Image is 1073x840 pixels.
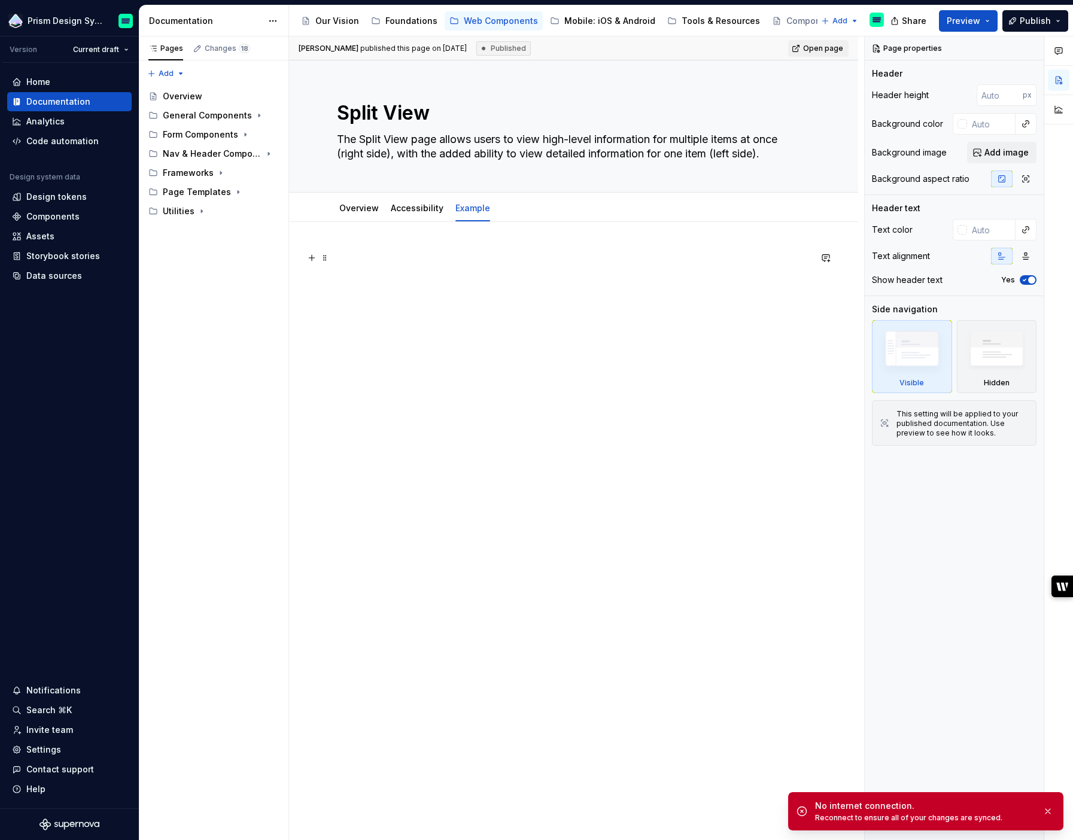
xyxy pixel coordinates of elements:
[339,203,379,213] a: Overview
[682,15,760,27] div: Tools & Resources
[26,744,61,756] div: Settings
[144,182,284,202] div: Page Templates
[7,207,132,226] a: Components
[26,76,50,88] div: Home
[870,13,884,27] img: Emiliano Rodriguez
[786,15,864,27] div: Component Status
[7,72,132,92] a: Home
[872,118,943,130] div: Background color
[163,205,194,217] div: Utilities
[872,320,952,393] div: Visible
[26,763,94,775] div: Contact support
[73,45,119,54] span: Current draft
[902,15,926,27] span: Share
[7,740,132,759] a: Settings
[896,409,1029,438] div: This setting will be applied to your published documentation. Use preview to see how it looks.
[296,11,364,31] a: Our Vision
[564,15,655,27] div: Mobile: iOS & Android
[148,44,183,53] div: Pages
[476,41,531,56] div: Published
[26,230,54,242] div: Assets
[26,684,81,696] div: Notifications
[335,99,808,127] textarea: Split View
[884,10,934,32] button: Share
[39,818,99,830] svg: Supernova Logo
[7,720,132,739] a: Invite team
[7,92,132,111] a: Documentation
[26,783,45,795] div: Help
[545,11,660,31] a: Mobile: iOS & Android
[872,89,929,101] div: Header height
[1001,275,1015,285] label: Yes
[386,195,448,220] div: Accessibility
[662,11,765,31] a: Tools & Resources
[239,44,250,53] span: 18
[163,129,238,141] div: Form Components
[366,11,442,31] a: Foundations
[163,148,262,160] div: Nav & Header Components
[832,16,847,26] span: Add
[872,202,920,214] div: Header text
[26,704,72,716] div: Search ⌘K
[26,724,73,736] div: Invite team
[872,250,930,262] div: Text alignment
[118,14,133,28] img: Emiliano Rodriguez
[315,15,359,27] div: Our Vision
[967,113,1016,135] input: Auto
[7,132,132,151] a: Code automation
[163,167,214,179] div: Frameworks
[144,202,284,221] div: Utilities
[335,195,384,220] div: Overview
[1002,10,1068,32] button: Publish
[464,15,538,27] div: Web Components
[984,147,1029,159] span: Add image
[335,130,808,163] textarea: The Split View page allows users to view high-level information for multiple items at once (right...
[872,147,947,159] div: Background image
[947,15,980,27] span: Preview
[2,8,136,34] button: Prism Design SystemEmiliano Rodriguez
[296,9,815,33] div: Page tree
[815,813,1033,823] div: Reconnect to ensure all of your changes are synced.
[455,203,490,213] a: Example
[159,69,174,78] span: Add
[1023,90,1032,100] p: px
[163,90,202,102] div: Overview
[7,227,132,246] a: Assets
[26,191,87,203] div: Design tokens
[872,274,943,286] div: Show header text
[26,270,82,282] div: Data sources
[803,44,843,53] span: Open page
[163,186,231,198] div: Page Templates
[8,14,23,28] img: 106765b7-6fc4-4b5d-8be0-32f944830029.png
[10,45,37,54] div: Version
[445,11,543,31] a: Web Components
[957,320,1037,393] div: Hidden
[939,10,998,32] button: Preview
[10,172,80,182] div: Design system data
[144,125,284,144] div: Form Components
[977,84,1023,106] input: Auto
[872,173,969,185] div: Background aspect ratio
[149,15,262,27] div: Documentation
[68,41,134,58] button: Current draft
[299,44,467,53] span: published this page on [DATE]
[984,378,1010,388] div: Hidden
[1020,15,1051,27] span: Publish
[144,87,284,221] div: Page tree
[144,106,284,125] div: General Components
[26,96,90,108] div: Documentation
[299,44,358,53] span: [PERSON_NAME]
[7,266,132,285] a: Data sources
[872,68,902,80] div: Header
[391,203,443,213] a: Accessibility
[26,135,99,147] div: Code automation
[872,303,938,315] div: Side navigation
[767,11,882,31] a: Component Status
[26,115,65,127] div: Analytics
[7,701,132,720] button: Search ⌘K
[7,681,132,700] button: Notifications
[144,65,189,82] button: Add
[788,40,849,57] a: Open page
[899,378,924,388] div: Visible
